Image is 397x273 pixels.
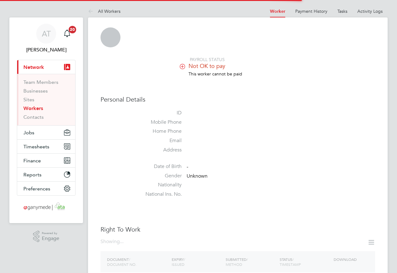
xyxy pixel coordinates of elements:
[187,173,208,179] span: Unknown
[61,24,73,44] a: 20
[17,126,75,139] button: Jobs
[189,71,242,77] span: This worker cannot be paid
[138,147,182,153] label: Address
[9,17,83,223] nav: Main navigation
[23,114,44,120] a: Contacts
[23,172,42,178] span: Reports
[189,62,225,69] span: Not OK to pay
[17,74,75,125] div: Network
[23,130,34,136] span: Jobs
[138,110,182,116] label: ID
[23,144,49,150] span: Timesheets
[357,8,383,14] a: Activity Logs
[100,95,375,103] h3: Personal Details
[138,119,182,126] label: Mobile Phone
[22,202,71,212] img: ganymedesolutions-logo-retina.png
[190,57,225,62] span: PAYROLL STATUS
[138,191,182,198] label: National Ins. No.
[120,238,124,245] span: ...
[23,88,48,94] a: Businesses
[23,97,34,103] a: Sites
[23,186,50,192] span: Preferences
[138,163,182,170] label: Date of Birth
[100,225,375,233] h3: Right To Work
[187,164,188,170] span: -
[295,8,327,14] a: Payment History
[17,140,75,153] button: Timesheets
[138,173,182,179] label: Gender
[270,9,285,14] a: Worker
[23,79,58,85] a: Team Members
[17,24,76,54] a: AT[PERSON_NAME]
[138,128,182,135] label: Home Phone
[17,60,75,74] button: Network
[17,154,75,167] button: Finance
[42,30,51,38] span: AT
[17,202,76,212] a: Go to home page
[138,182,182,188] label: Nationality
[23,64,44,70] span: Network
[17,182,75,195] button: Preferences
[17,168,75,181] button: Reports
[88,8,120,14] a: All Workers
[138,137,182,144] label: Email
[17,46,76,54] span: Angie Taylor
[33,231,60,242] a: Powered byEngage
[23,158,41,164] span: Finance
[42,236,59,241] span: Engage
[42,231,59,236] span: Powered by
[69,26,76,33] span: 20
[23,105,43,111] a: Workers
[100,238,125,245] div: Showing
[337,8,347,14] a: Tasks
